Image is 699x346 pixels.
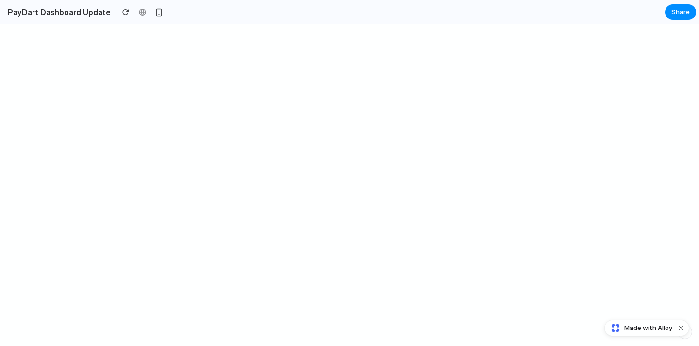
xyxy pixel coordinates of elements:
span: Made with Alloy [624,323,672,333]
a: Made with Alloy [605,323,673,333]
h2: PayDart Dashboard Update [4,6,111,18]
button: Share [665,4,696,20]
button: Dismiss watermark [675,322,687,334]
span: Share [671,7,690,17]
